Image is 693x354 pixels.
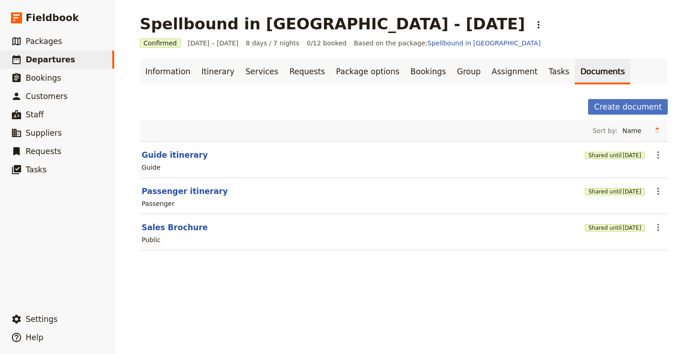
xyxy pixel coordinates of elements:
[622,188,641,195] span: [DATE]
[428,39,541,47] a: Spellbound in [GEOGRAPHIC_DATA]
[543,59,575,84] a: Tasks
[588,99,668,115] button: Create document
[26,110,44,119] span: Staff
[330,59,405,84] a: Package options
[284,59,330,84] a: Requests
[140,59,196,84] a: Information
[26,11,79,25] span: Fieldbook
[246,39,299,48] span: 8 days / 7 nights
[26,55,75,64] span: Departures
[188,39,239,48] span: [DATE] – [DATE]
[650,220,666,235] button: Actions
[575,59,630,84] a: Documents
[622,152,641,159] span: [DATE]
[585,224,645,232] button: Shared until[DATE]
[650,147,666,163] button: Actions
[26,333,44,342] span: Help
[142,235,160,244] div: Public
[142,199,175,208] div: Passenger
[140,39,181,48] span: Confirmed
[196,59,240,84] a: Itinerary
[26,147,61,156] span: Requests
[142,186,228,197] button: Passenger itinerary
[26,165,47,174] span: Tasks
[354,39,541,48] span: Based on the package:
[26,73,61,83] span: Bookings
[531,17,546,33] button: Actions
[618,124,650,138] select: Sort by:
[650,183,666,199] button: Actions
[405,59,451,84] a: Bookings
[240,59,284,84] a: Services
[142,149,208,160] button: Guide itinerary
[26,37,62,46] span: Packages
[593,126,617,135] span: Sort by:
[650,124,664,138] button: Change sort direction
[622,224,641,232] span: [DATE]
[140,15,525,33] h1: Spellbound in [GEOGRAPHIC_DATA] - [DATE]
[26,315,58,324] span: Settings
[142,163,160,172] div: Guide
[486,59,543,84] a: Assignment
[142,222,208,233] button: Sales Brochure
[26,92,67,101] span: Customers
[26,128,62,138] span: Suppliers
[585,152,645,159] button: Shared until[DATE]
[307,39,346,48] span: 0/12 booked
[451,59,486,84] a: Group
[585,188,645,195] button: Shared until[DATE]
